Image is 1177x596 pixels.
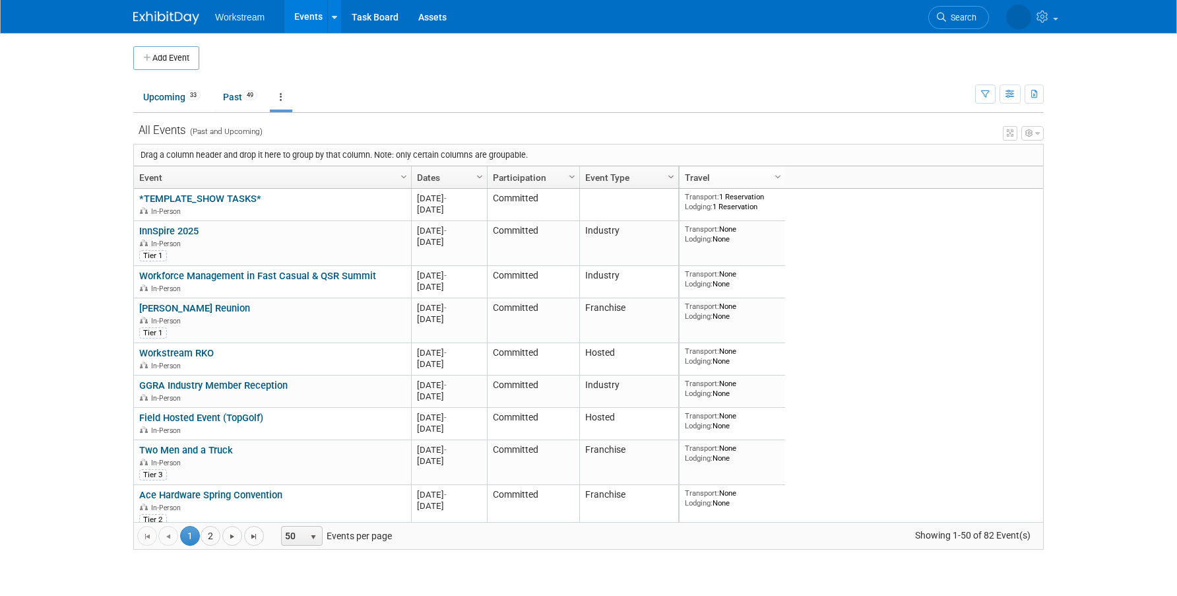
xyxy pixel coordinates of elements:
td: Committed [487,440,579,485]
td: Committed [487,343,579,376]
span: In-Person [151,426,185,435]
span: Lodging: [685,498,713,508]
span: - [444,226,447,236]
img: In-Person Event [140,459,148,465]
img: In-Person Event [140,317,148,323]
td: Committed [487,221,579,266]
a: Column Settings [565,166,580,186]
span: Transport: [685,411,719,420]
a: InnSpire 2025 [139,225,199,237]
a: *TEMPLATE_SHOW TASKS* [139,193,261,205]
span: In-Person [151,240,185,248]
a: Column Settings [397,166,412,186]
span: Lodging: [685,202,713,211]
span: Go to the next page [227,531,238,542]
span: Workstream [215,12,265,22]
div: None None [685,347,780,366]
div: [DATE] [417,380,481,391]
div: [DATE] [417,347,481,358]
div: [DATE] [417,281,481,292]
span: In-Person [151,459,185,467]
div: [DATE] [417,455,481,467]
a: Travel [685,166,777,189]
span: Go to the first page [142,531,152,542]
a: Dates [417,166,478,189]
td: Committed [487,485,579,530]
span: Transport: [685,444,719,453]
a: Workforce Management in Fast Casual & QSR Summit [139,270,376,282]
div: Tier 3 [139,469,167,480]
a: Go to the previous page [158,526,178,546]
span: 49 [243,90,257,100]
span: In-Person [151,207,185,216]
div: [DATE] [417,444,481,455]
span: - [444,380,447,390]
div: None None [685,302,780,321]
a: Workstream RKO [139,347,214,359]
td: Hosted [579,408,678,440]
a: Upcoming33 [133,84,210,110]
img: In-Person Event [140,207,148,214]
div: [DATE] [417,193,481,204]
a: Participation [493,166,571,189]
div: None None [685,269,780,288]
span: - [444,193,447,203]
span: Showing 1-50 of 82 Event(s) [903,526,1043,545]
td: Committed [487,408,579,440]
span: Go to the last page [249,531,259,542]
span: In-Person [151,284,185,293]
span: Go to the previous page [163,531,174,542]
div: Tier 2 [139,514,167,525]
span: - [444,271,447,281]
div: All Events [133,113,1044,139]
div: 1 Reservation 1 Reservation [685,192,780,211]
span: Transport: [685,379,719,388]
td: Franchise [579,440,678,485]
div: [DATE] [417,225,481,236]
div: Tier 1 [139,250,167,261]
div: Tier 1 [139,327,167,338]
span: Transport: [685,488,719,498]
div: [DATE] [417,270,481,281]
span: Transport: [685,347,719,356]
span: Lodging: [685,279,713,288]
a: 2 [201,526,220,546]
span: 33 [186,90,201,100]
a: Ace Hardware Spring Convention [139,489,282,501]
img: In-Person Event [140,394,148,401]
td: Franchise [579,298,678,343]
span: select [308,532,319,543]
a: Go to the next page [222,526,242,546]
td: Industry [579,266,678,298]
span: - [444,445,447,455]
span: Column Settings [398,172,409,182]
span: Lodging: [685,453,713,463]
span: Column Settings [773,172,783,182]
td: Committed [487,189,579,221]
a: Column Settings [473,166,488,186]
div: None None [685,488,780,508]
td: Franchise [579,485,678,530]
span: 50 [282,527,304,545]
td: Committed [487,298,579,343]
a: Search [928,6,989,29]
span: 1 [180,526,200,546]
a: Column Settings [664,166,679,186]
img: In-Person Event [140,284,148,291]
span: Lodging: [685,356,713,366]
a: Go to the first page [137,526,157,546]
a: Two Men and a Truck [139,444,233,456]
td: Industry [579,376,678,408]
span: Transport: [685,269,719,279]
span: - [444,490,447,500]
div: None None [685,411,780,430]
a: Field Hosted Event (TopGolf) [139,412,263,424]
div: [DATE] [417,391,481,402]
div: [DATE] [417,358,481,370]
div: None None [685,224,780,244]
img: In-Person Event [140,240,148,246]
td: Committed [487,376,579,408]
td: Industry [579,221,678,266]
a: Past49 [213,84,267,110]
div: [DATE] [417,236,481,248]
